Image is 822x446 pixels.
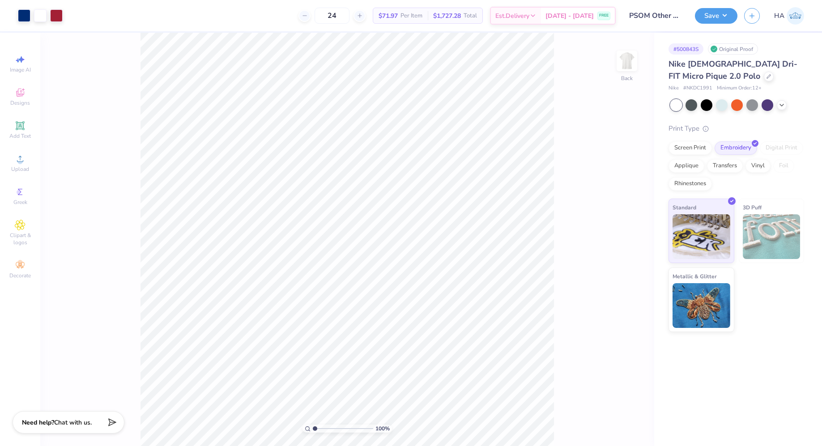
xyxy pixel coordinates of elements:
[433,11,461,21] span: $1,727.28
[669,43,703,55] div: # 500843S
[10,99,30,106] span: Designs
[683,85,712,92] span: # NKDC1991
[673,214,730,259] img: Standard
[599,13,609,19] span: FREE
[669,85,679,92] span: Nike
[545,11,594,21] span: [DATE] - [DATE]
[315,8,349,24] input: – –
[695,8,737,24] button: Save
[22,418,54,427] strong: Need help?
[621,74,633,82] div: Back
[622,7,688,25] input: Untitled Design
[774,11,784,21] span: HA
[787,7,804,25] img: Harshit Agarwal
[669,59,797,81] span: Nike [DEMOGRAPHIC_DATA] Dri-FIT Micro Pique 2.0 Polo
[708,43,758,55] div: Original Proof
[4,232,36,246] span: Clipart & logos
[618,52,636,70] img: Back
[745,159,771,173] div: Vinyl
[673,203,696,212] span: Standard
[495,11,529,21] span: Est. Delivery
[743,203,762,212] span: 3D Puff
[773,159,794,173] div: Foil
[11,166,29,173] span: Upload
[9,132,31,140] span: Add Text
[379,11,398,21] span: $71.97
[10,66,31,73] span: Image AI
[669,141,712,155] div: Screen Print
[673,272,717,281] span: Metallic & Glitter
[669,177,712,191] div: Rhinestones
[774,7,804,25] a: HA
[13,199,27,206] span: Greek
[715,141,757,155] div: Embroidery
[760,141,803,155] div: Digital Print
[54,418,92,427] span: Chat with us.
[707,159,743,173] div: Transfers
[669,159,704,173] div: Applique
[400,11,422,21] span: Per Item
[743,214,801,259] img: 3D Puff
[375,425,390,433] span: 100 %
[673,283,730,328] img: Metallic & Glitter
[669,123,804,134] div: Print Type
[464,11,477,21] span: Total
[717,85,762,92] span: Minimum Order: 12 +
[9,272,31,279] span: Decorate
